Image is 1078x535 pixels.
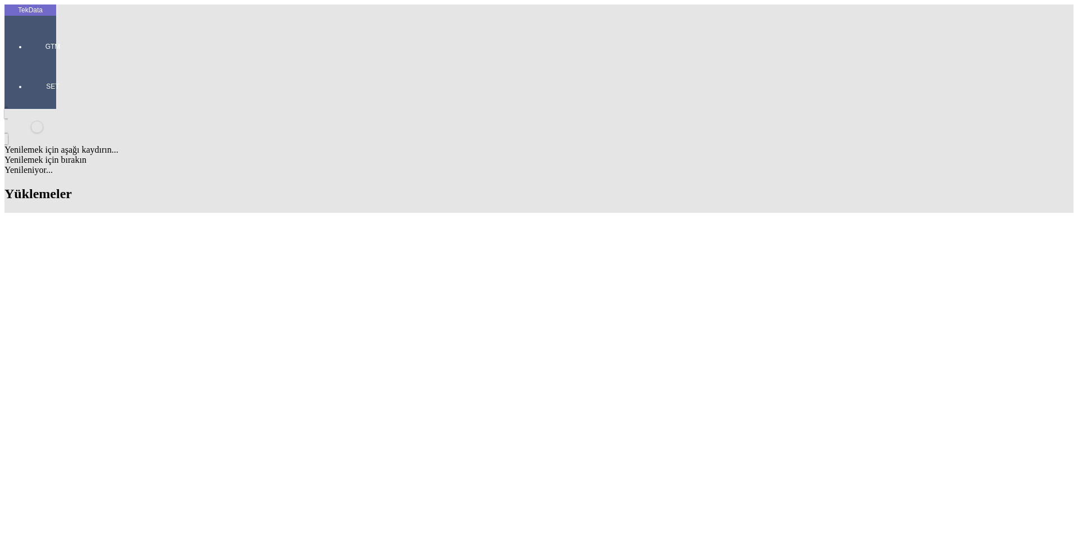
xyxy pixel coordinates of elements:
[4,6,56,15] div: TekData
[4,155,1074,165] div: Yenilemek için bırakın
[36,82,70,91] span: SET
[4,145,1074,155] div: Yenilemek için aşağı kaydırın...
[36,42,70,51] span: GTM
[4,186,1074,202] h2: Yüklemeler
[4,165,1074,175] div: Yenileniyor...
